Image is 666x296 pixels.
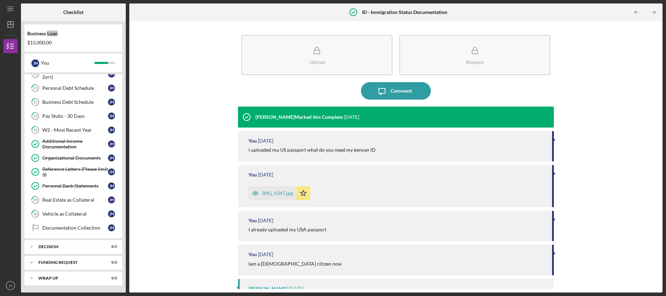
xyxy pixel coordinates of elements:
div: You [248,138,257,144]
a: 20Personal Tax Returns (1 to 2yrs)JH [28,67,119,81]
tspan: 30 [33,212,38,216]
div: $15,000.00 [27,40,120,45]
div: [PERSON_NAME] Marked this Complete [255,114,343,120]
div: J H [108,71,115,78]
div: Business Debt Schedule [42,99,108,105]
time: 2025-06-04 12:29 [258,218,273,223]
div: J H [108,182,115,189]
button: Request [399,35,550,75]
div: J H [31,59,39,67]
div: 0 / 2 [104,276,117,280]
div: Comment [391,82,412,100]
div: J H [108,99,115,106]
div: You [248,172,257,178]
div: You [248,252,257,257]
div: Request [466,59,484,65]
div: J H [108,224,115,231]
a: Organizational DocumentsJH [28,151,119,165]
div: I already uploaded my USA passport [248,227,326,232]
b: ID - Immigration Status Documentation [362,9,447,15]
a: 23Pay Stubs - 30 DaysJH [28,109,119,123]
time: 2025-07-29 03:29 [258,138,273,144]
div: J H [108,154,115,161]
div: [PERSON_NAME] [248,286,288,291]
a: 22Business Debt ScheduleJH [28,95,119,109]
div: J H [108,210,115,217]
a: Additional Income DocumentationJH [28,137,119,151]
div: Organizational Documents [42,155,108,161]
time: 2025-09-03 13:58 [344,114,359,120]
tspan: 21 [33,86,37,91]
div: J H [108,127,115,133]
time: 2025-06-04 12:30 [258,172,273,178]
div: You [248,218,257,223]
a: Documentation CollectionJH [28,221,119,235]
div: Wrap up [38,276,100,280]
a: 21Personal Debt ScheduleJH [28,81,119,95]
button: Comment [361,82,431,100]
div: W2 - Most Recent Year [42,127,108,133]
a: 29Real Estate as CollateralJH [28,193,119,207]
div: Personal Bank Statements [42,183,108,189]
time: 2025-05-14 21:50 [258,252,273,257]
tspan: 23 [33,114,37,118]
button: Upload [241,35,392,75]
div: You [41,57,94,69]
div: J H [108,168,115,175]
tspan: 22 [33,100,37,104]
a: Personal Bank StatementsJH [28,179,119,193]
div: Documentation Collection [42,225,108,231]
b: Checklist [63,9,84,15]
text: JH [8,284,13,288]
tspan: 20 [33,72,38,77]
div: i uploaded mu US passport what do you need my kenyan ID [248,147,376,153]
div: 0 / 1 [104,245,117,249]
div: Personal Debt Schedule [42,85,108,91]
a: 30Vehicle as CollateralJH [28,207,119,221]
div: Upload [309,59,325,65]
div: Iam a [DEMOGRAPHIC_DATA] citizen now [248,261,342,267]
div: Business Loan [27,31,120,36]
a: Reference Letters (Please limit 3)JH [28,165,119,179]
div: Decision [38,245,100,249]
div: Vehicle as Collateral [42,211,108,217]
tspan: 24 [33,128,38,132]
div: Personal Tax Returns (1 to 2yrs) [42,68,108,80]
div: Reference Letters (Please limit 3) [42,166,108,178]
div: Pay Stubs - 30 Days [42,113,108,119]
div: J H [108,196,115,203]
a: 24W2 - Most Recent YearJH [28,123,119,137]
button: JH [3,279,17,293]
div: J H [108,113,115,120]
button: IMG_4347.jpg [248,186,310,200]
div: Real Estate as Collateral [42,197,108,203]
div: IMG_4347.jpg [262,190,293,196]
div: Funding Request [38,260,100,265]
time: 2025-05-14 16:18 [289,286,304,291]
div: Additional Income Documentation [42,138,108,150]
div: J H [108,140,115,147]
div: 0 / 2 [104,260,117,265]
tspan: 29 [33,198,38,202]
div: J H [108,85,115,92]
